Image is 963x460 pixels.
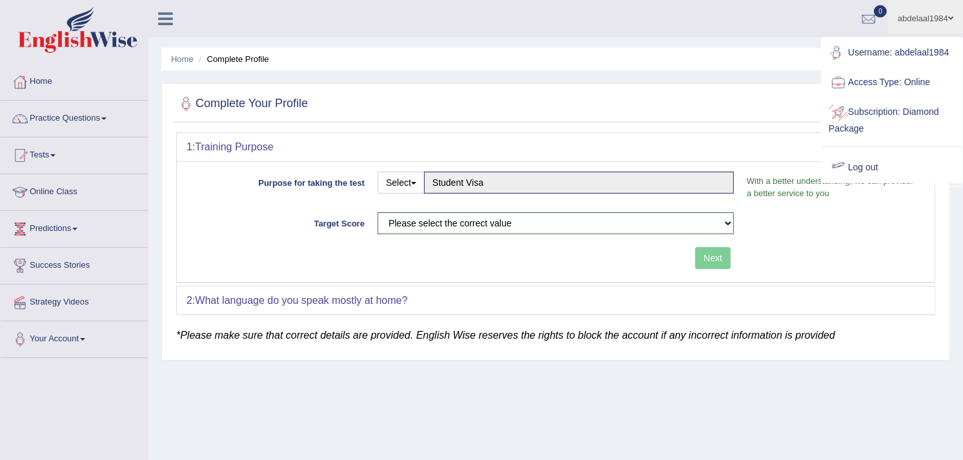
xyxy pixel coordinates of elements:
li: Complete Profile [196,53,269,65]
span: 0 [874,5,887,17]
a: Access Type: Online [822,68,962,97]
em: *Please make sure that correct details are provided. English Wise reserves the rights to block th... [176,330,835,341]
label: Purpose for taking the test [187,172,371,189]
a: Strategy Videos [1,285,148,317]
input: Please enter the purpose of taking the test [424,172,734,194]
p: With a better understanding, we can provider a better service to you [740,175,925,199]
a: Subscription: Diamond Package [822,97,962,141]
a: Your Account [1,321,148,354]
a: Username: abdelaal1984 [822,38,962,68]
a: Practice Questions [1,101,148,133]
div: 1: [177,133,935,161]
a: Home [1,64,148,96]
b: Training Purpose [195,141,273,152]
h2: Complete Your Profile [176,94,308,114]
b: What language do you speak mostly at home? [195,295,407,306]
a: Online Class [1,174,148,206]
label: Target Score [187,212,371,230]
a: Predictions [1,211,148,243]
a: Home [171,54,194,64]
a: Log out [822,153,962,183]
div: 2: [177,286,935,315]
a: Success Stories [1,248,148,280]
a: Tests [1,137,148,170]
button: Select [378,172,425,194]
